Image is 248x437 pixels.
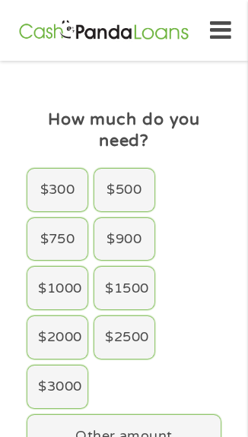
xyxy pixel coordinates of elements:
img: GetLoanNow Logo [17,19,191,41]
div: $2500 [94,316,154,359]
div: $300 [27,169,87,211]
h4: How much do you need? [24,109,224,151]
div: $1000 [27,267,87,309]
div: $2000 [27,316,87,359]
div: $3000 [27,366,87,408]
div: $500 [94,169,154,211]
div: $900 [94,218,154,261]
div: $1500 [94,267,154,309]
div: $750 [27,218,87,261]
